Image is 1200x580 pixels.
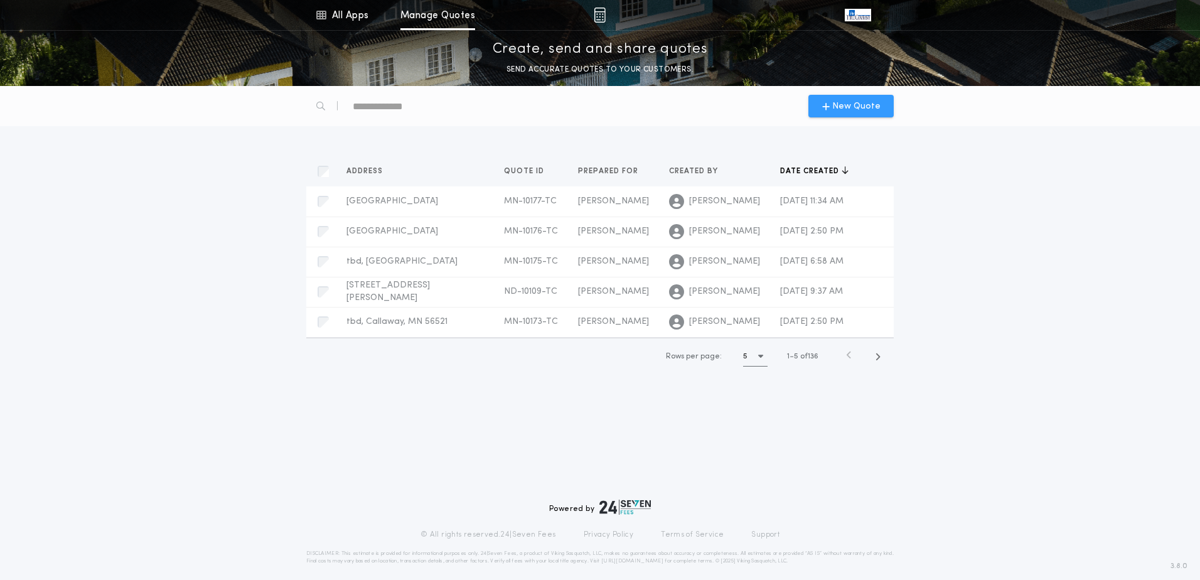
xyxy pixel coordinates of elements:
[832,100,881,113] span: New Quote
[669,165,727,178] button: Created by
[346,196,438,206] span: [GEOGRAPHIC_DATA]
[780,166,842,176] span: Date created
[743,346,768,367] button: 5
[504,317,558,326] span: MN-10173-TC
[689,316,760,328] span: [PERSON_NAME]
[669,166,721,176] span: Created by
[346,257,458,266] span: tbd, [GEOGRAPHIC_DATA]
[800,351,818,362] span: of 136
[751,530,779,540] a: Support
[346,165,392,178] button: Address
[780,287,843,296] span: [DATE] 9:37 AM
[504,166,547,176] span: Quote ID
[504,257,558,266] span: MN-10175-TC
[689,225,760,238] span: [PERSON_NAME]
[504,196,557,206] span: MN-10177-TC
[578,196,649,206] span: [PERSON_NAME]
[493,40,708,60] p: Create, send and share quotes
[578,227,649,236] span: [PERSON_NAME]
[661,530,724,540] a: Terms of Service
[504,165,554,178] button: Quote ID
[599,500,651,515] img: logo
[787,353,790,360] span: 1
[504,287,557,296] span: ND-10109-TC
[306,550,894,565] p: DISCLAIMER: This estimate is provided for informational purposes only. 24|Seven Fees, a product o...
[578,287,649,296] span: [PERSON_NAME]
[743,350,747,363] h1: 5
[794,353,798,360] span: 5
[780,317,844,326] span: [DATE] 2:50 PM
[346,317,447,326] span: tbd, Callaway, MN 56521
[780,165,849,178] button: Date created
[780,257,844,266] span: [DATE] 6:58 AM
[594,8,606,23] img: img
[780,196,844,206] span: [DATE] 11:34 AM
[780,227,844,236] span: [DATE] 2:50 PM
[666,353,722,360] span: Rows per page:
[578,317,649,326] span: [PERSON_NAME]
[601,559,663,564] a: [URL][DOMAIN_NAME]
[1171,561,1187,572] span: 3.8.0
[549,500,651,515] div: Powered by
[578,257,649,266] span: [PERSON_NAME]
[504,227,558,236] span: MN-10176-TC
[506,63,694,76] p: SEND ACCURATE QUOTES TO YOUR CUSTOMERS.
[689,255,760,268] span: [PERSON_NAME]
[346,281,430,303] span: [STREET_ADDRESS][PERSON_NAME]
[808,95,894,117] button: New Quote
[421,530,556,540] p: © All rights reserved. 24|Seven Fees
[689,286,760,298] span: [PERSON_NAME]
[346,227,438,236] span: [GEOGRAPHIC_DATA]
[845,9,871,21] img: vs-icon
[689,195,760,208] span: [PERSON_NAME]
[578,166,641,176] span: Prepared for
[584,530,634,540] a: Privacy Policy
[346,166,385,176] span: Address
